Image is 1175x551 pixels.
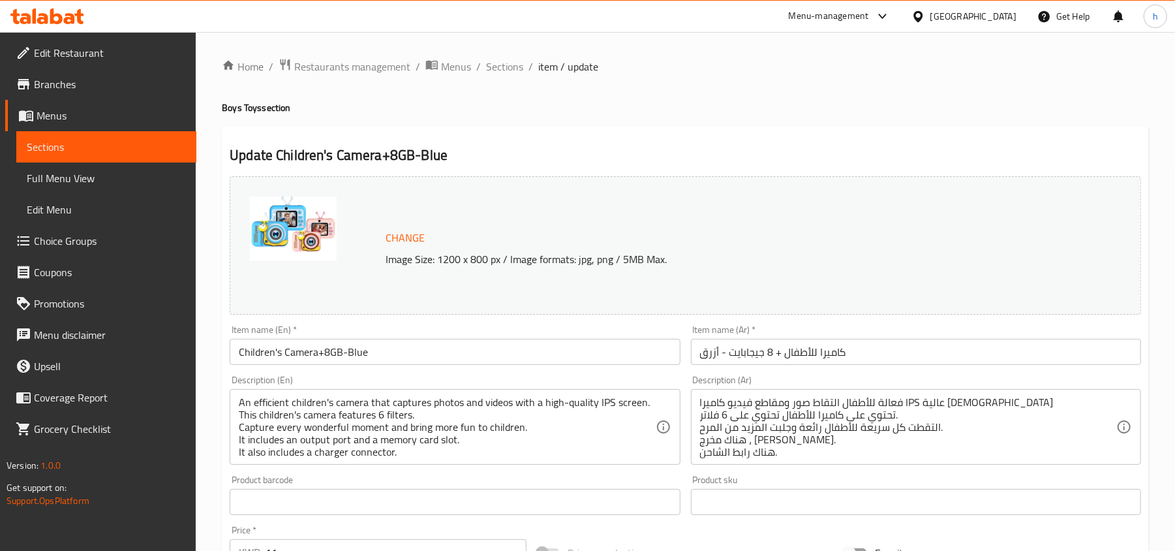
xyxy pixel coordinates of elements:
span: h [1153,9,1158,24]
a: Upsell [5,351,196,382]
a: Coupons [5,257,196,288]
a: Menu disclaimer [5,319,196,351]
span: Menu disclaimer [34,327,186,343]
span: item / update [538,59,598,74]
input: Please enter product sku [691,489,1141,515]
p: Image Size: 1200 x 800 px / Image formats: jpg, png / 5MB Max. [380,251,1033,267]
a: Grocery Checklist [5,413,196,445]
textarea: فعالة للأطفال التقاط صور ومقاطع فيديو كاميرا IPS عالية [DEMOGRAPHIC_DATA] تحتوي على كاميرا للأطفا... [700,396,1116,458]
img: mmw_638958849317729690 [250,197,337,262]
a: Support.OpsPlatform [7,492,89,509]
a: Coverage Report [5,382,196,413]
a: Home [222,59,264,74]
a: Branches [5,69,196,100]
li: / [416,59,420,74]
a: Promotions [5,288,196,319]
a: Menus [425,58,471,75]
span: Version: [7,457,38,474]
span: Choice Groups [34,233,186,249]
span: Change [386,228,425,247]
span: Coverage Report [34,390,186,405]
span: Restaurants management [294,59,410,74]
span: Sections [27,139,186,155]
input: Please enter product barcode [230,489,680,515]
span: Promotions [34,296,186,311]
span: Full Menu View [27,170,186,186]
span: Coupons [34,264,186,280]
span: 1.0.0 [40,457,61,474]
a: Choice Groups [5,225,196,257]
input: Enter name En [230,339,680,365]
h4: Boys Toys section [222,101,1149,114]
a: Edit Restaurant [5,37,196,69]
span: Upsell [34,358,186,374]
a: Menus [5,100,196,131]
textarea: An efficient children's camera that captures photos and videos with a high-quality IPS screen. Th... [239,396,655,458]
a: Restaurants management [279,58,410,75]
a: Sections [16,131,196,163]
span: Edit Restaurant [34,45,186,61]
span: Menus [37,108,186,123]
li: / [476,59,481,74]
nav: breadcrumb [222,58,1149,75]
a: Sections [486,59,523,74]
h2: Update Children's Camera+8GB-Blue [230,146,1141,165]
a: Edit Menu [16,194,196,225]
span: Branches [34,76,186,92]
span: Edit Menu [27,202,186,217]
span: Menus [441,59,471,74]
input: Enter name Ar [691,339,1141,365]
li: / [528,59,533,74]
span: Get support on: [7,479,67,496]
span: Grocery Checklist [34,421,186,437]
li: / [269,59,273,74]
button: Change [380,225,430,251]
div: [GEOGRAPHIC_DATA] [930,9,1016,24]
div: Menu-management [789,8,869,24]
a: Full Menu View [16,163,196,194]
